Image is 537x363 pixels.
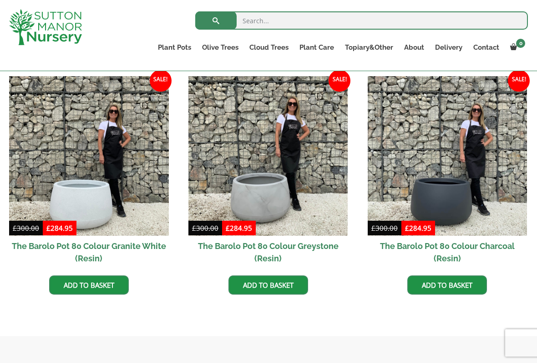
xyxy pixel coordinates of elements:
[9,236,169,269] h2: The Barolo Pot 80 Colour Granite White (Resin)
[188,76,348,236] img: The Barolo Pot 80 Colour Greystone (Resin)
[405,223,409,233] span: £
[368,76,527,269] a: Sale! The Barolo Pot 80 Colour Charcoal (Resin)
[430,41,468,54] a: Delivery
[46,223,73,233] bdi: 284.95
[192,223,218,233] bdi: 300.00
[9,76,169,236] img: The Barolo Pot 80 Colour Granite White (Resin)
[188,76,348,269] a: Sale! The Barolo Pot 80 Colour Greystone (Resin)
[192,223,196,233] span: £
[152,41,197,54] a: Plant Pots
[9,9,82,45] img: logo
[197,41,244,54] a: Olive Trees
[407,275,487,295] a: Add to basket: “The Barolo Pot 80 Colour Charcoal (Resin)”
[371,223,375,233] span: £
[150,70,172,92] span: Sale!
[49,275,129,295] a: Add to basket: “The Barolo Pot 80 Colour Granite White (Resin)”
[13,223,39,233] bdi: 300.00
[399,41,430,54] a: About
[329,70,350,92] span: Sale!
[226,223,230,233] span: £
[195,11,528,30] input: Search...
[226,223,252,233] bdi: 284.95
[371,223,398,233] bdi: 300.00
[405,223,431,233] bdi: 284.95
[508,70,530,92] span: Sale!
[46,223,51,233] span: £
[294,41,339,54] a: Plant Care
[228,275,308,295] a: Add to basket: “The Barolo Pot 80 Colour Greystone (Resin)”
[9,76,169,269] a: Sale! The Barolo Pot 80 Colour Granite White (Resin)
[468,41,505,54] a: Contact
[188,236,348,269] h2: The Barolo Pot 80 Colour Greystone (Resin)
[505,41,528,54] a: 0
[339,41,399,54] a: Topiary&Other
[368,76,527,236] img: The Barolo Pot 80 Colour Charcoal (Resin)
[516,39,525,48] span: 0
[244,41,294,54] a: Cloud Trees
[13,223,17,233] span: £
[368,236,527,269] h2: The Barolo Pot 80 Colour Charcoal (Resin)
